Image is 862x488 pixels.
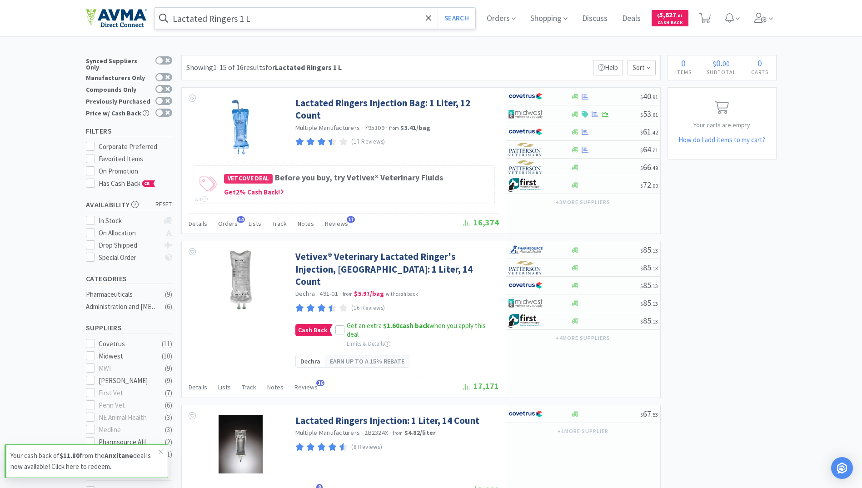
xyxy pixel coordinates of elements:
[354,289,384,298] strong: $5.97 / bag
[651,283,658,289] span: . 13
[640,318,643,325] span: $
[722,59,730,68] span: 00
[86,9,147,28] img: e4e33dab9f054f5782a47901c742baa9_102.png
[99,154,172,164] div: Favorited Items
[386,124,388,132] span: ·
[640,182,643,189] span: $
[668,134,776,145] h5: How do I add items to my cart?
[508,261,543,274] img: f5e969b455434c6296c6d81ef179fa71_3.png
[640,162,658,172] span: 66
[640,144,658,154] span: 64
[640,298,658,308] span: 85
[640,247,643,254] span: $
[105,451,133,460] strong: Anxitane
[165,375,172,386] div: ( 9 )
[316,290,318,298] span: ·
[640,91,658,101] span: 40
[99,166,172,177] div: On Promotion
[162,339,172,349] div: ( 11 )
[508,296,543,310] img: 4dd14cff54a648ac9e977f0c5da9bc2e_5.png
[640,244,658,255] span: 85
[668,120,776,130] p: Your carts are empty
[578,15,611,23] a: Discuss
[165,412,172,423] div: ( 3 )
[508,243,543,257] img: 7915dbd3f8974342a4dc3feb8efc1740_58.png
[508,178,543,192] img: 67d67680309e4a0bb49a5ff0391dcc42_6.png
[640,179,658,190] span: 72
[155,200,172,209] span: reset
[319,289,338,298] span: 491-01
[508,125,543,139] img: 77fca1acd8b6420a9015268ca798ef17_1.png
[386,291,418,297] span: with cash back
[347,321,486,339] span: Get an extra when you apply this deal
[272,219,287,228] span: Track
[60,451,80,460] strong: $11.80
[389,125,399,131] span: from
[508,314,543,328] img: 67d67680309e4a0bb49a5ff0391dcc42_6.png
[86,274,172,284] h5: Categories
[86,85,151,93] div: Compounds Only
[224,188,284,196] span: Get 2 % Cash Back!
[242,383,256,391] span: Track
[651,300,658,307] span: . 13
[351,304,385,313] p: (16 Reviews)
[651,147,658,154] span: . 71
[393,430,403,436] span: from
[699,68,744,76] h4: Subtotal
[86,301,159,312] div: Administration and [MEDICAL_DATA]
[195,195,208,204] div: Ad
[640,280,658,290] span: 85
[463,381,499,391] span: 17,171
[657,20,683,26] span: Cash Back
[296,324,329,336] span: Cash Back
[651,111,658,118] span: . 61
[400,124,430,132] strong: $3.41 / bag
[99,437,155,448] div: Pharmsource AH
[219,414,263,473] img: 7ae3a52f6cdf4a96acb50c0143116aae_191250.png
[681,57,686,69] span: 0
[211,250,270,309] img: f56e5e7a3beb4ab99e35f8a14e94ba42_399566.jpeg
[165,400,172,411] div: ( 6 )
[189,383,207,391] span: Details
[364,124,384,132] span: 795309
[316,380,324,386] span: 16
[99,141,172,152] div: Corporate Preferred
[361,429,363,437] span: ·
[640,315,658,326] span: 85
[389,429,391,437] span: ·
[218,219,238,228] span: Orders
[249,219,261,228] span: Lists
[99,228,159,239] div: On Allocation
[265,63,342,72] span: for
[224,174,273,184] span: Vetcove Deal
[165,437,172,448] div: ( 2 )
[99,412,155,423] div: NE Animal Health
[186,62,342,74] div: Showing 1-15 of 16 results
[657,10,683,19] span: 5,627
[551,196,614,209] button: +3more suppliers
[165,301,172,312] div: ( 6 )
[165,449,172,460] div: ( 1 )
[295,428,360,437] a: Multiple Manufacturers
[165,424,172,435] div: ( 3 )
[651,265,658,272] span: . 13
[351,137,385,147] p: (17 Reviews)
[640,283,643,289] span: $
[99,215,159,226] div: In Stock
[351,443,382,452] p: (8 Reviews)
[463,217,499,228] span: 16,374
[347,340,390,348] span: Limits & Details
[508,160,543,174] img: f5e969b455434c6296c6d81ef179fa71_3.png
[640,300,643,307] span: $
[162,351,172,362] div: ( 10 )
[640,109,658,119] span: 53
[298,219,314,228] span: Notes
[99,363,155,374] div: MWI
[676,13,683,19] span: . 61
[651,129,658,136] span: . 42
[86,323,172,333] h5: Suppliers
[295,250,497,288] a: Vetivex® Veterinary Lactated Ringer's Injection, [GEOGRAPHIC_DATA]: 1 Liter, 14 Count
[757,57,762,69] span: 0
[593,60,623,75] p: Help
[347,216,355,223] span: 17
